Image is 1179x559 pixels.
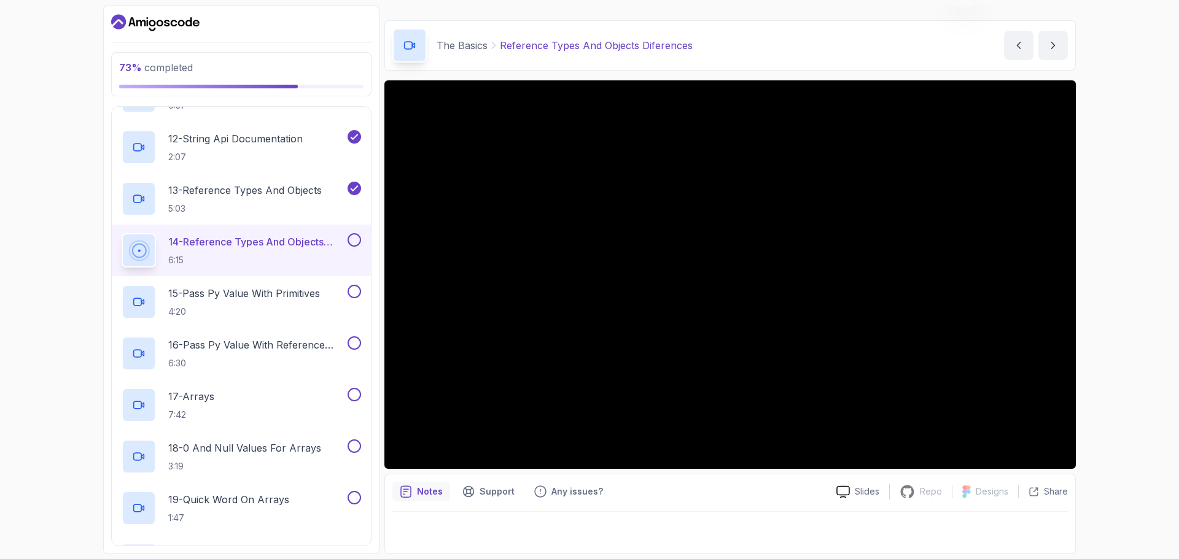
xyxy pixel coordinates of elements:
p: 2:07 [168,151,303,163]
p: 3:19 [168,460,321,472]
button: 19-Quick Word On Arrays1:47 [122,491,361,525]
p: Repo [920,485,942,498]
p: The Basics [437,38,488,53]
iframe: 14 - Reference Types and Objects Diferences [384,80,1076,469]
button: 13-Reference Types And Objects5:03 [122,182,361,216]
p: 20 - Quiz [168,542,205,557]
button: notes button [392,482,450,501]
a: Slides [827,485,889,498]
p: 19 - Quick Word On Arrays [168,492,289,507]
button: 16-Pass Py Value With Reference Types6:30 [122,336,361,371]
p: 18 - 0 And Null Values For Arrays [168,441,321,455]
p: Any issues? [551,485,603,498]
p: Slides [855,485,879,498]
p: 17 - Arrays [168,389,214,404]
button: 14-Reference Types And Objects Diferences6:15 [122,233,361,268]
button: Share [1018,485,1068,498]
p: 6:15 [168,254,345,266]
p: 15 - Pass Py Value With Primitives [168,286,320,301]
button: previous content [1004,31,1033,60]
span: 73 % [119,61,142,74]
p: Designs [976,485,1008,498]
button: Support button [455,482,522,501]
span: completed [119,61,193,74]
button: next content [1038,31,1068,60]
button: 12-String Api Documentation2:07 [122,130,361,164]
button: 17-Arrays7:42 [122,388,361,422]
p: 1:47 [168,512,289,524]
button: Feedback button [527,482,610,501]
button: 15-Pass Py Value With Primitives4:20 [122,285,361,319]
a: Dashboard [111,13,200,33]
p: Share [1044,485,1068,498]
p: Support [480,485,515,498]
p: 14 - Reference Types And Objects Diferences [168,234,345,249]
p: Reference Types And Objects Diferences [500,38,693,53]
p: 12 - String Api Documentation [168,131,303,146]
p: 7:42 [168,409,214,421]
p: Notes [417,485,443,498]
button: 18-0 And Null Values For Arrays3:19 [122,439,361,474]
p: 4:20 [168,306,320,318]
p: 5:03 [168,202,322,215]
p: 16 - Pass Py Value With Reference Types [168,337,345,352]
p: 13 - Reference Types And Objects [168,183,322,198]
p: 6:30 [168,357,345,369]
